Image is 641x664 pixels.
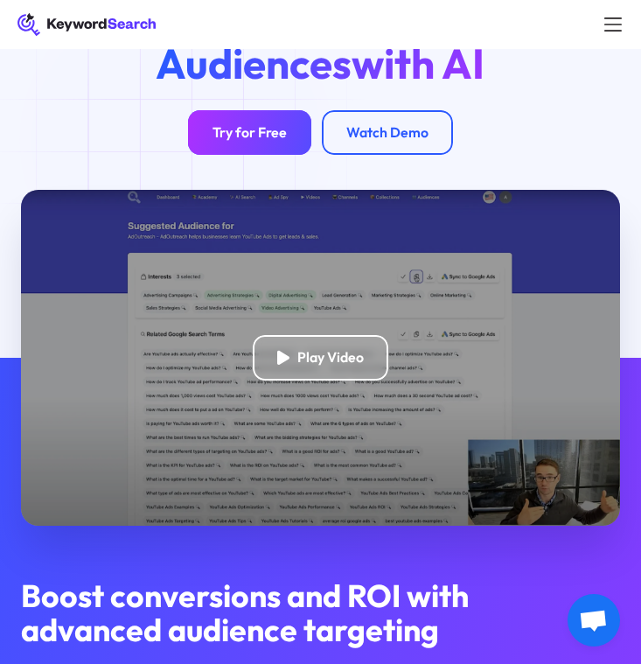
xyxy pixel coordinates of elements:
h2: Boost conversions and ROI with advanced audience targeting [21,578,576,647]
a: open lightbox [21,190,620,526]
a: Try for Free [188,110,311,156]
div: Play Video [297,349,364,367]
div: Try for Free [213,124,287,142]
span: with AI [352,37,484,89]
div: Watch Demo [346,124,428,142]
div: Open chat [568,594,620,647]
